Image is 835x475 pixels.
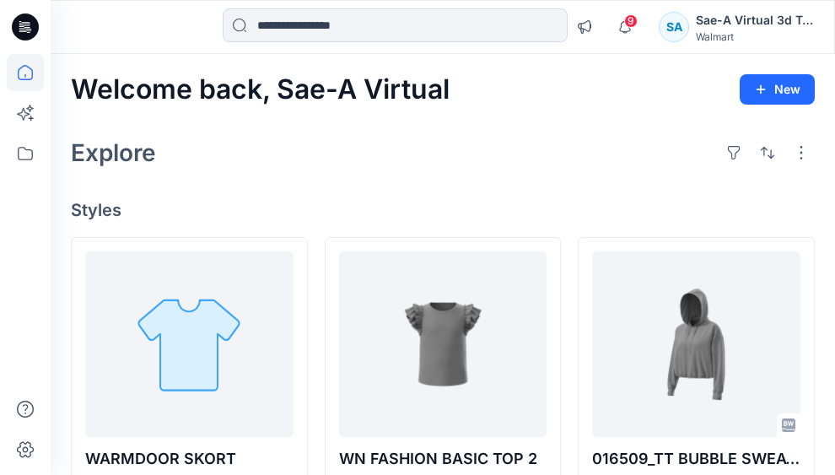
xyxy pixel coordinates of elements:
p: WARMDOOR SKORT [85,447,294,471]
span: 9 [624,14,638,28]
h4: Styles [71,200,815,220]
a: 016509_TT BUBBLE SWEAT SET_TOP [592,251,800,437]
div: SA [659,12,689,42]
p: WN FASHION BASIC TOP 2 [339,447,547,471]
div: Sae-A Virtual 3d Team [696,10,814,30]
h2: Explore [71,139,156,166]
button: New [740,74,815,105]
p: 016509_TT BUBBLE SWEAT SET_TOP [592,447,800,471]
a: WN FASHION BASIC TOP 2 [339,251,547,437]
h2: Welcome back, Sae-A Virtual [71,74,450,105]
a: WARMDOOR SKORT [85,251,294,437]
div: Walmart [696,30,814,43]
